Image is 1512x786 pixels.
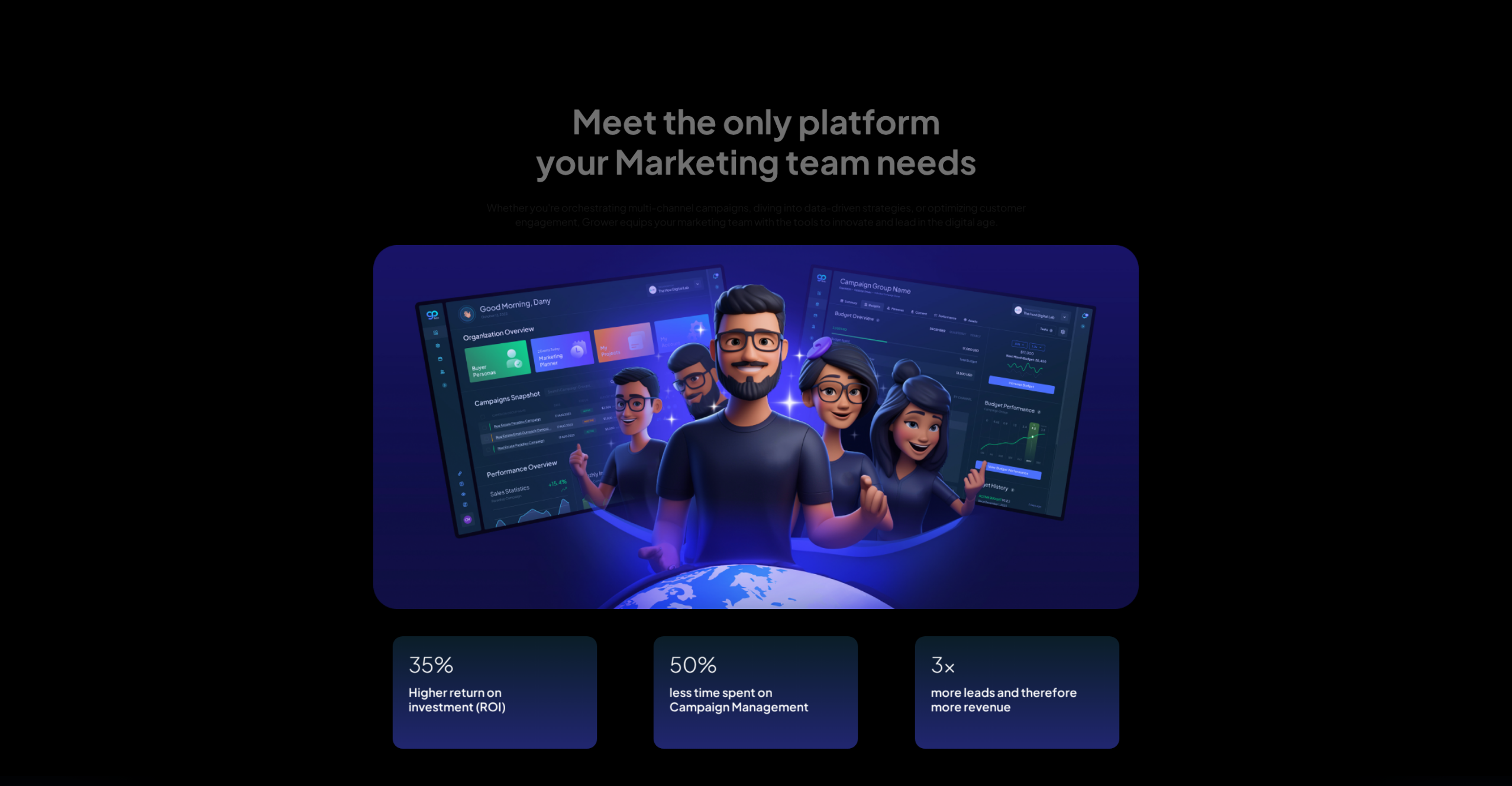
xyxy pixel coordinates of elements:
[409,643,454,685] div: 35%
[931,685,1081,714] div: more leads and therefore more revenue
[463,201,1049,229] p: Whether you're orchestrating multi-channel campaigns, diving into data-driven strategies, or opti...
[535,101,977,181] h1: Meet the only platform your Marketing team needs
[670,643,718,685] div: 50%
[670,685,820,714] div: less time spent on Campaign Management
[931,643,955,685] div: 3x
[409,685,559,714] div: Higher return on investment (ROI)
